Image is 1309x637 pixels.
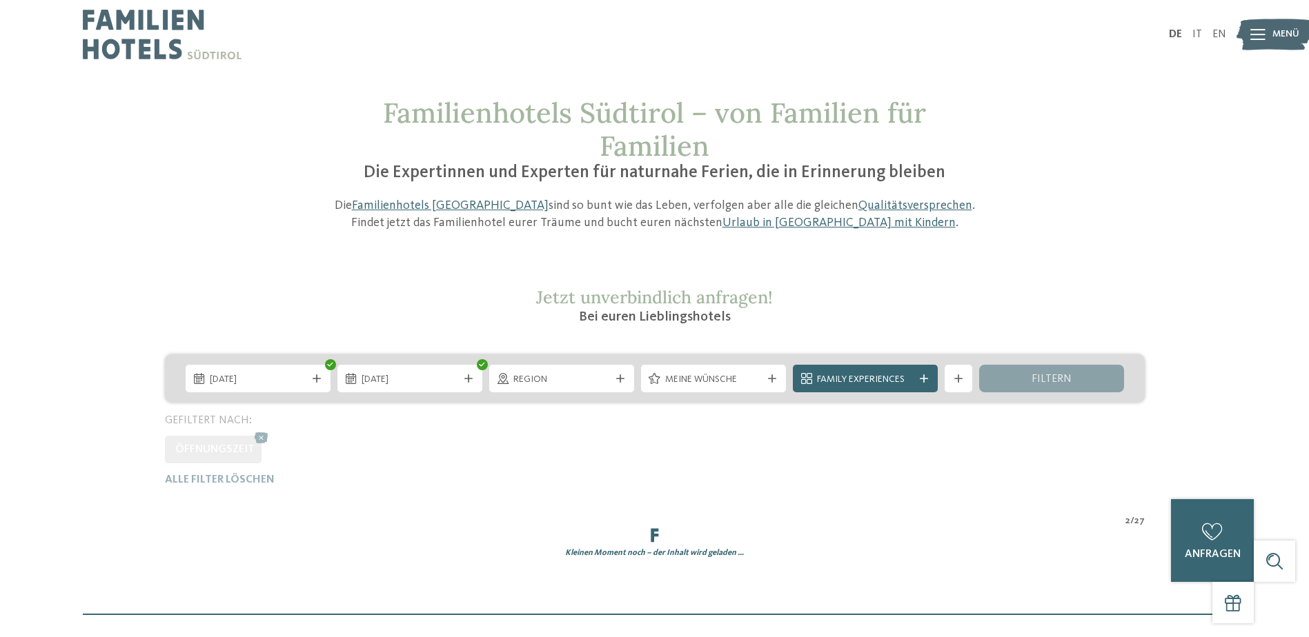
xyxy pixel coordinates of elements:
a: EN [1212,29,1226,40]
a: Urlaub in [GEOGRAPHIC_DATA] mit Kindern [722,216,956,229]
a: anfragen [1171,499,1254,582]
span: [DATE] [362,373,458,387]
div: Kleinen Moment noch – der Inhalt wird geladen … [155,547,1155,559]
span: Family Experiences [817,373,914,387]
span: 27 [1134,514,1145,528]
span: Menü [1272,28,1299,41]
p: Die sind so bunt wie das Leben, verfolgen aber alle die gleichen . Findet jetzt das Familienhotel... [327,197,983,232]
span: Bei euren Lieblingshotels [579,310,731,324]
span: Familienhotels Südtirol – von Familien für Familien [383,95,926,163]
span: Jetzt unverbindlich anfragen! [536,286,773,308]
span: / [1130,514,1134,528]
a: Familienhotels [GEOGRAPHIC_DATA] [352,199,549,212]
span: Meine Wünsche [665,373,762,387]
a: IT [1192,29,1202,40]
span: 2 [1125,514,1130,528]
span: Die Expertinnen und Experten für naturnahe Ferien, die in Erinnerung bleiben [364,164,945,181]
span: anfragen [1185,549,1241,560]
span: [DATE] [210,373,306,387]
span: Region [513,373,610,387]
a: DE [1169,29,1182,40]
a: Qualitätsversprechen [858,199,972,212]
